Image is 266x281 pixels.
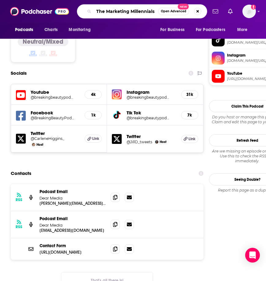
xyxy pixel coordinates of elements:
h4: Neutral/Mixed [23,38,63,46]
h5: Facebook [31,110,80,116]
button: open menu [156,24,192,36]
span: For Podcasters [196,26,225,34]
a: Link [85,135,102,143]
span: For Business [160,26,184,34]
a: @BreakingBeautyPodcast [31,116,80,120]
img: Carlene Higgins [32,143,35,146]
span: Link [92,136,99,141]
h2: Socials [11,67,27,79]
img: Podchaser - Follow, Share and Rate Podcasts [10,6,69,17]
a: @breakingbeautypodcast [31,95,80,100]
p: Podcast Email [40,216,106,221]
span: Link [188,137,196,141]
a: Charts [40,24,61,36]
span: More [237,26,248,34]
img: iconImage [112,89,122,99]
span: New [178,4,189,10]
a: @CarleneHiggins_ [31,136,64,141]
p: Dear Media [40,196,106,201]
a: @breakingbeautypodcast [127,95,176,100]
img: User Profile [242,5,256,18]
h5: @breakingbeautypodcast [127,116,171,120]
h5: Instagram [127,89,176,95]
span: Monitoring [69,26,90,34]
span: Host [160,140,166,144]
span: Podcasts [15,26,33,34]
p: Contact Form [40,243,106,248]
span: Open Advanced [161,10,186,13]
h5: @breakingbeautypodcast [127,95,171,100]
h5: Twitter [31,130,80,136]
h5: Youtube [31,89,80,95]
div: Open Intercom Messenger [245,248,260,263]
button: open menu [233,24,255,36]
h3: RSS [16,197,22,202]
button: open menu [64,24,98,36]
h3: RSS [16,224,22,229]
p: [URL][DOMAIN_NAME] [40,250,106,255]
span: Host [36,143,43,147]
p: [PERSON_NAME][EMAIL_ADDRESS][DOMAIN_NAME] [40,201,106,206]
p: Dear Media [40,223,106,228]
h5: 7k [186,113,193,118]
img: Jill Dunn [155,140,158,144]
a: Show notifications dropdown [226,6,235,17]
a: @JillD_tweets [127,140,152,144]
div: Search podcasts, credits, & more... [77,4,207,18]
h2: Contacts [11,168,31,179]
h5: 1k [90,113,97,118]
a: Link [181,135,198,143]
button: open menu [192,24,234,36]
p: Podcast Email [40,189,106,194]
h5: @BreakingBeautyPodcast [31,116,75,120]
span: Charts [44,26,58,34]
button: Show profile menu [242,5,256,18]
svg: Add a profile image [251,5,256,10]
span: Logged in as patiencebaldacci [242,5,256,18]
h5: Twitter [127,133,176,139]
a: Show notifications dropdown [210,6,221,17]
button: open menu [11,24,41,36]
h5: Tik Tok [127,110,176,116]
p: [EMAIL_ADDRESS][DOMAIN_NAME] [40,228,106,233]
h5: 4k [90,92,97,97]
button: Open AdvancedNew [158,8,189,15]
h5: @breakingbeautypodcast [31,95,75,100]
input: Search podcasts, credits, & more... [94,6,158,16]
h5: 31k [186,92,193,97]
a: @breakingbeautypodcast [127,116,176,120]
